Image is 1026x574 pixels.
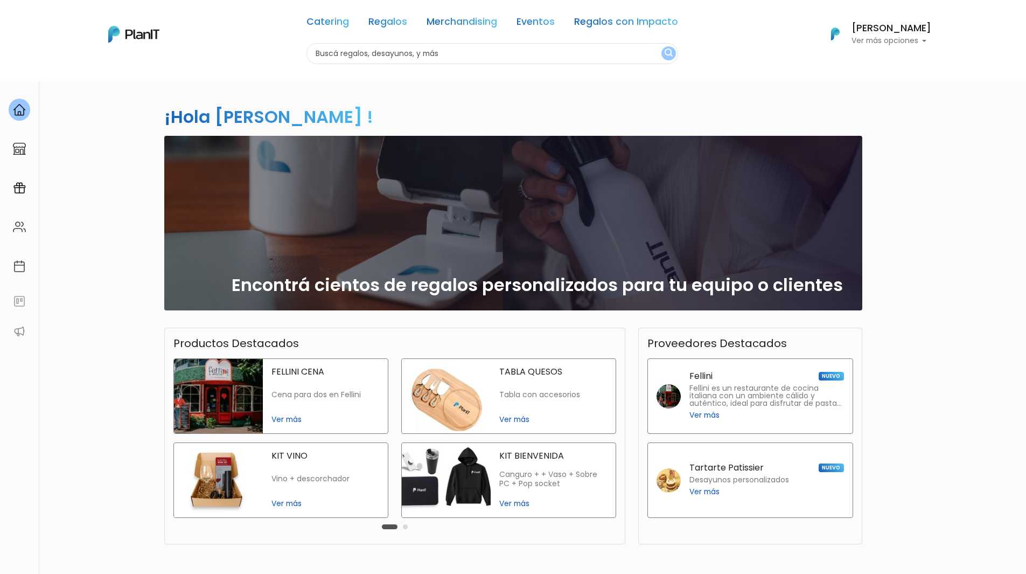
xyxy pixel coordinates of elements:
a: Tartarte Patissier NUEVO Desayunos personalizados Ver más [647,442,853,518]
a: Regalos [368,17,407,30]
span: NUEVO [819,464,843,472]
a: fellini cena FELLINI CENA Cena para dos en Fellini Ver más [173,358,388,434]
a: kit bienvenida KIT BIENVENIDA Canguro + + Vaso + Sobre PC + Pop socket Ver más [401,442,616,518]
span: Ver más [689,410,720,421]
img: fellini [657,384,681,409]
p: Ver más opciones [851,37,931,45]
button: PlanIt Logo [PERSON_NAME] Ver más opciones [817,20,931,48]
h2: ¡Hola [PERSON_NAME] ! [164,105,373,129]
div: Carousel Pagination [379,520,410,533]
img: calendar-87d922413cdce8b2cf7b7f5f62616a5cf9e4887200fb71536465627b3292af00.svg [13,260,26,273]
span: Ver más [271,498,379,509]
h3: Proveedores Destacados [647,337,787,350]
img: kit bienvenida [402,443,491,517]
img: PlanIt Logo [823,22,847,46]
img: search_button-432b6d5273f82d61273b3651a40e1bd1b912527efae98b1b7a1b2c0702e16a8d.svg [665,49,673,59]
p: Canguro + + Vaso + Sobre PC + Pop socket [499,470,607,489]
p: KIT BIENVENIDA [499,452,607,460]
p: Cena para dos en Fellini [271,390,379,399]
p: Tartarte Patissier [689,464,764,472]
span: Ver más [499,498,607,509]
a: Merchandising [427,17,497,30]
p: TABLA QUESOS [499,368,607,376]
img: home-e721727adea9d79c4d83392d1f703f7f8bce08238fde08b1acbfd93340b81755.svg [13,103,26,116]
button: Carousel Page 2 [403,524,408,529]
h2: Encontrá cientos de regalos personalizados para tu equipo o clientes [232,275,843,295]
img: tabla quesos [402,359,491,433]
img: people-662611757002400ad9ed0e3c099ab2801c6687ba6c219adb57efc949bc21e19d.svg [13,220,26,233]
a: Eventos [517,17,555,30]
span: Ver más [689,486,720,497]
p: Fellini [689,372,713,381]
p: Fellini es un restaurante de cocina italiana con un ambiente cálido y auténtico, ideal para disfr... [689,385,844,407]
a: Catering [306,17,349,30]
p: Desayunos personalizados [689,476,789,484]
a: Regalos con Impacto [574,17,678,30]
p: Tabla con accesorios [499,390,607,399]
a: Fellini NUEVO Fellini es un restaurante de cocina italiana con un ambiente cálido y auténtico, id... [647,358,853,434]
h6: [PERSON_NAME] [851,24,931,33]
button: Carousel Page 1 (Current Slide) [382,524,397,529]
img: campaigns-02234683943229c281be62815700db0a1741e53638e28bf9629b52c665b00959.svg [13,182,26,195]
p: FELLINI CENA [271,368,379,376]
img: marketplace-4ceaa7011d94191e9ded77b95e3339b90024bf715f7c57f8cf31f2d8c509eaba.svg [13,142,26,155]
p: KIT VINO [271,452,379,460]
img: partners-52edf745621dab592f3b2c58e3bca9d71375a7ef29c3b500c9f145b62cc070d4.svg [13,325,26,338]
img: feedback-78b5a0c8f98aac82b08bfc38622c3050aee476f2c9584af64705fc4e61158814.svg [13,295,26,308]
img: tartarte patissier [657,468,681,493]
img: PlanIt Logo [108,26,159,43]
span: NUEVO [819,372,843,381]
span: Ver más [499,414,607,425]
span: Ver más [271,414,379,425]
input: Buscá regalos, desayunos, y más [306,43,678,64]
img: fellini cena [174,359,263,433]
a: kit vino KIT VINO Vino + descorchador Ver más [173,442,388,518]
p: Vino + descorchador [271,474,379,483]
h3: Productos Destacados [173,337,299,350]
a: tabla quesos TABLA QUESOS Tabla con accesorios Ver más [401,358,616,434]
img: kit vino [174,443,263,517]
